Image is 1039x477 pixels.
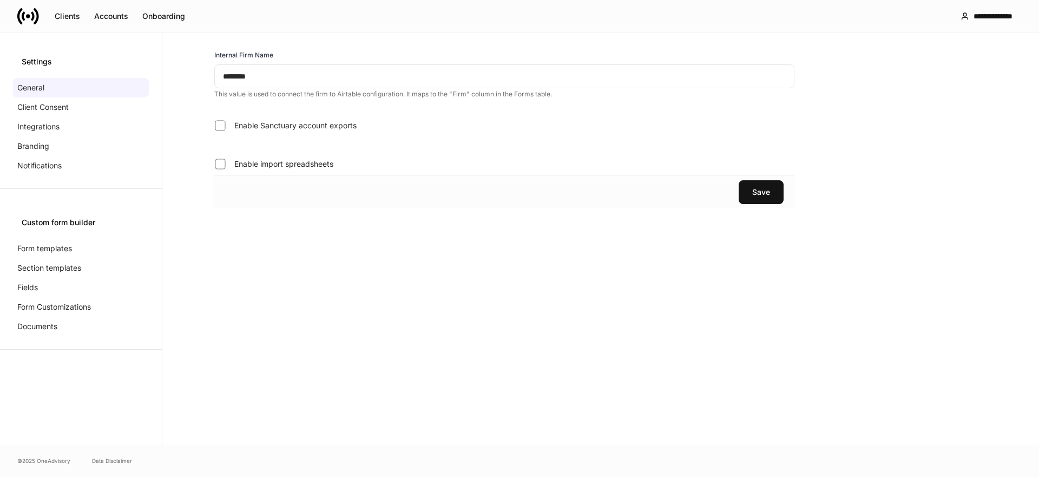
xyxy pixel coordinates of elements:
[13,317,149,336] a: Documents
[752,188,770,196] div: Save
[17,243,72,254] p: Form templates
[17,82,44,93] p: General
[17,282,38,293] p: Fields
[17,302,91,312] p: Form Customizations
[13,156,149,175] a: Notifications
[94,12,128,20] div: Accounts
[17,263,81,273] p: Section templates
[17,121,60,132] p: Integrations
[17,160,62,171] p: Notifications
[13,78,149,97] a: General
[142,12,185,20] div: Onboarding
[214,90,794,99] p: This value is used to connect the firm to Airtable configuration. It maps to the "Firm" column in...
[13,136,149,156] a: Branding
[13,239,149,258] a: Form templates
[17,321,57,332] p: Documents
[13,278,149,297] a: Fields
[17,102,69,113] p: Client Consent
[13,297,149,317] a: Form Customizations
[22,217,140,228] div: Custom form builder
[739,180,784,204] button: Save
[13,97,149,117] a: Client Consent
[234,120,357,131] span: Enable Sanctuary account exports
[22,56,140,67] div: Settings
[214,50,273,60] h6: Internal Firm Name
[135,8,192,25] button: Onboarding
[48,8,87,25] button: Clients
[234,159,333,169] span: Enable import spreadsheets
[13,258,149,278] a: Section templates
[17,456,70,465] span: © 2025 OneAdvisory
[87,8,135,25] button: Accounts
[13,117,149,136] a: Integrations
[55,12,80,20] div: Clients
[17,141,49,152] p: Branding
[92,456,132,465] a: Data Disclaimer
